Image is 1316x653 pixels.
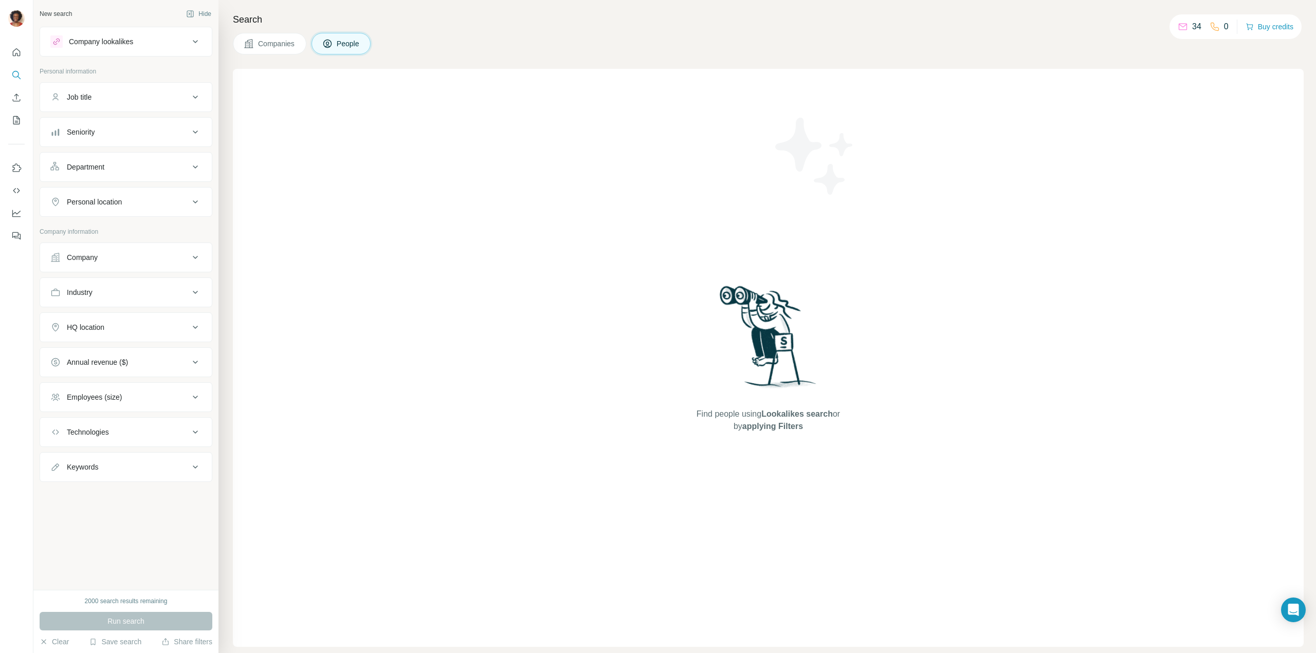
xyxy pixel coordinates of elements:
[161,637,212,647] button: Share filters
[769,110,861,202] img: Surfe Illustration - Stars
[1281,598,1306,622] div: Open Intercom Messenger
[233,12,1304,27] h4: Search
[40,315,212,340] button: HQ location
[686,408,850,433] span: Find people using or by
[8,111,25,129] button: My lists
[8,181,25,200] button: Use Surfe API
[40,245,212,270] button: Company
[40,85,212,109] button: Job title
[69,36,133,47] div: Company lookalikes
[715,283,822,398] img: Surfe Illustration - Woman searching with binoculars
[67,127,95,137] div: Seniority
[1192,21,1201,33] p: 34
[67,92,92,102] div: Job title
[40,455,212,479] button: Keywords
[40,350,212,375] button: Annual revenue ($)
[40,385,212,409] button: Employees (size)
[40,637,69,647] button: Clear
[8,10,25,27] img: Avatar
[1246,20,1293,34] button: Buy credits
[67,287,93,297] div: Industry
[761,409,833,418] span: Lookalikes search
[8,88,25,107] button: Enrich CSV
[40,29,212,54] button: Company lookalikes
[742,422,803,431] span: applying Filters
[89,637,141,647] button: Save search
[67,162,104,172] div: Department
[67,462,98,472] div: Keywords
[40,9,72,18] div: New search
[8,227,25,245] button: Feedback
[8,43,25,62] button: Quick start
[40,155,212,179] button: Department
[67,357,128,367] div: Annual revenue ($)
[67,322,104,332] div: HQ location
[40,190,212,214] button: Personal location
[67,197,122,207] div: Personal location
[67,392,122,402] div: Employees (size)
[40,67,212,76] p: Personal information
[337,39,360,49] span: People
[8,66,25,84] button: Search
[8,159,25,177] button: Use Surfe on LinkedIn
[40,227,212,236] p: Company information
[40,420,212,444] button: Technologies
[8,204,25,222] button: Dashboard
[67,252,98,263] div: Company
[258,39,296,49] span: Companies
[179,6,218,22] button: Hide
[85,596,168,606] div: 2000 search results remaining
[1224,21,1229,33] p: 0
[40,280,212,305] button: Industry
[40,120,212,144] button: Seniority
[67,427,109,437] div: Technologies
